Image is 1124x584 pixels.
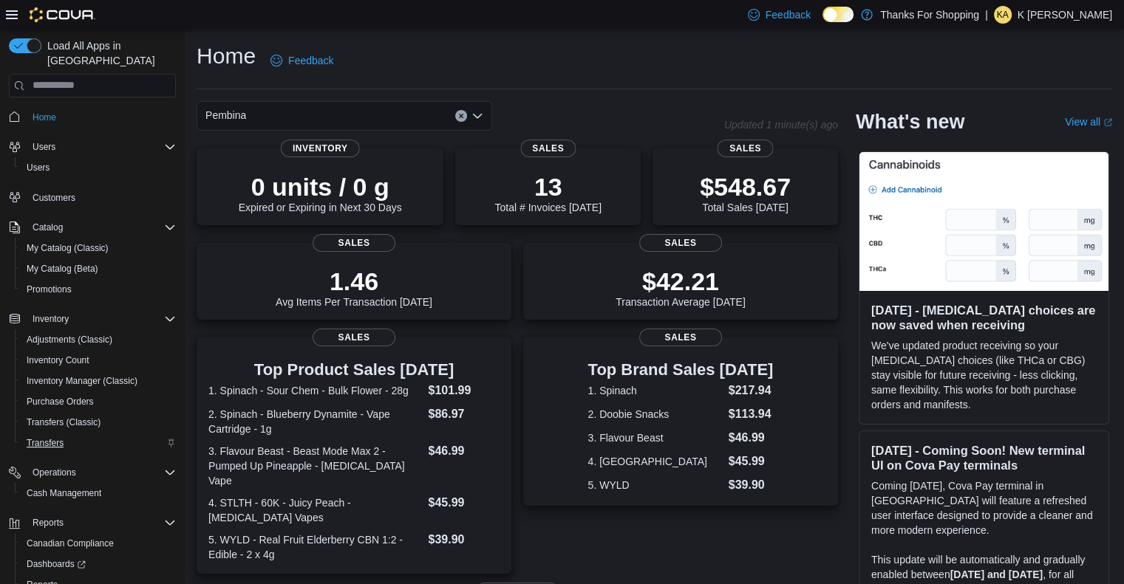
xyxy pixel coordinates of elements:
[21,535,176,552] span: Canadian Compliance
[1018,6,1112,24] p: K [PERSON_NAME]
[494,172,601,202] p: 13
[856,110,964,134] h2: What's new
[21,159,55,176] a: Users
[15,433,182,453] button: Transfers
[15,554,182,574] a: Dashboards
[520,140,576,157] span: Sales
[15,483,182,504] button: Cash Management
[15,157,182,178] button: Users
[1103,118,1112,127] svg: External link
[729,453,774,470] dd: $45.99
[27,263,98,275] span: My Catalog (Beta)
[428,442,499,460] dd: $46.99
[27,334,112,346] span: Adjustments (Classic)
[871,303,1097,332] h3: [DATE] - [MEDICAL_DATA] choices are now saved when receiving
[27,514,176,532] span: Reports
[27,242,109,254] span: My Catalog (Classic)
[27,396,94,408] span: Purchase Orders
[288,53,333,68] span: Feedback
[822,22,823,23] span: Dark Mode
[313,234,395,252] span: Sales
[588,478,723,492] dt: 5. WYLD
[27,354,89,366] span: Inventory Count
[729,476,774,494] dd: $39.90
[27,375,137,387] span: Inventory Manager (Classic)
[21,413,176,431] span: Transfers (Classic)
[27,437,64,449] span: Transfers
[265,46,339,75] a: Feedback
[3,309,182,329] button: Inventory
[239,172,402,213] div: Expired or Expiring in Next 30 Days
[41,38,176,68] span: Load All Apps in [GEOGRAPHIC_DATA]
[27,487,101,499] span: Cash Management
[700,172,791,202] p: $548.67
[27,310,176,328] span: Inventory
[588,407,723,422] dt: 2. Doobie Snacks
[15,329,182,350] button: Adjustments (Classic)
[208,532,422,562] dt: 5. WYLD - Real Fruit Elderberry CBN 1:2 - Edible - 2 x 4g
[15,279,182,300] button: Promotions
[21,159,176,176] span: Users
[27,219,176,236] span: Catalog
[208,444,422,488] dt: 3. Flavour Beast - Beast Mode Max 2 - Pumped Up Pineapple - [MEDICAL_DATA] Vape
[871,443,1097,473] h3: [DATE] - Coming Soon! New terminal UI on Cova Pay terminals
[21,331,176,348] span: Adjustments (Classic)
[3,512,182,533] button: Reports
[588,383,723,398] dt: 1. Spinach
[455,110,467,122] button: Clear input
[718,140,773,157] span: Sales
[588,361,774,379] h3: Top Brand Sales [DATE]
[616,267,746,296] p: $42.21
[27,284,72,295] span: Promotions
[208,361,500,379] h3: Top Product Sales [DATE]
[724,119,838,131] p: Updated 1 minute(s) ago
[21,555,92,573] a: Dashboards
[27,537,114,549] span: Canadian Compliance
[21,351,176,369] span: Inventory Count
[428,494,499,512] dd: $45.99
[21,393,176,410] span: Purchase Orders
[197,41,256,71] h1: Home
[822,7,854,22] input: Dark Mode
[871,478,1097,537] p: Coming [DATE], Cova Pay terminal in [GEOGRAPHIC_DATA] will feature a refreshed user interface des...
[616,267,746,308] div: Transaction Average [DATE]
[33,111,56,123] span: Home
[21,372,143,390] a: Inventory Manager (Classic)
[994,6,1012,24] div: K Atlee-Raymond
[700,172,791,213] div: Total Sales [DATE]
[588,454,723,469] dt: 4. [GEOGRAPHIC_DATA]
[281,140,360,157] span: Inventory
[21,434,176,452] span: Transfers
[21,535,120,552] a: Canadian Compliance
[21,484,107,502] a: Cash Management
[21,331,118,348] a: Adjustments (Classic)
[3,137,182,157] button: Users
[494,172,601,213] div: Total # Invoices [DATE]
[15,391,182,412] button: Purchase Orders
[21,413,106,431] a: Transfers (Classic)
[428,382,499,399] dd: $101.99
[21,239,115,257] a: My Catalog (Classic)
[21,372,176,390] span: Inventory Manager (Classic)
[15,258,182,279] button: My Catalog (Beta)
[15,412,182,433] button: Transfers (Classic)
[21,351,95,369] a: Inventory Count
[27,109,62,126] a: Home
[3,187,182,208] button: Customers
[313,329,395,346] span: Sales
[985,6,988,24] p: |
[27,416,101,428] span: Transfers (Classic)
[33,192,75,204] span: Customers
[27,310,75,328] button: Inventory
[27,138,176,156] span: Users
[33,141,55,153] span: Users
[21,281,78,298] a: Promotions
[21,434,69,452] a: Transfers
[27,188,176,207] span: Customers
[428,531,499,549] dd: $39.90
[3,217,182,238] button: Catalog
[15,533,182,554] button: Canadian Compliance
[3,106,182,128] button: Home
[21,281,176,298] span: Promotions
[15,238,182,258] button: My Catalog (Classic)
